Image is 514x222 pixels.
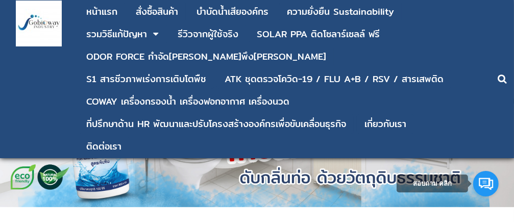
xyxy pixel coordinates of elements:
[86,97,289,106] div: COWAY เครื่องกรองน้ำ เครื่องฟอกอากาศ เครื่องนวด
[136,7,178,16] div: สั่งซื้อสินค้า
[86,75,206,84] div: S1 สารชีวภาพเร่งการเติบโตพืช
[178,30,238,39] div: รีวิวจากผู้ใช้จริง
[86,47,326,66] a: ODOR FORCE กำจัด[PERSON_NAME]พึง[PERSON_NAME]
[197,2,268,21] a: บําบัดน้ำเสียองค์กร
[287,2,394,21] a: ความยั่งยืน Sustainability
[86,137,121,156] a: ติดต่อเรา
[364,114,406,134] a: เกี่ยวกับเรา
[86,2,117,21] a: หน้าแรก
[86,52,326,61] div: ODOR FORCE กำจัด[PERSON_NAME]พึง[PERSON_NAME]
[225,75,444,84] div: ATK ชุดตรวจโควิด-19 / FLU A+B / RSV / สารเสพติด
[257,24,380,44] a: SOLAR PPA ติดโซลาร์เซลล์ ฟรี
[413,180,452,187] span: สอบถาม คลิก
[178,24,238,44] a: รีวิวจากผู้ใช้จริง
[225,69,444,89] a: ATK ชุดตรวจโควิด-19 / FLU A+B / RSV / สารเสพติด
[136,2,178,21] a: สั่งซื้อสินค้า
[86,92,289,111] a: COWAY เครื่องกรองน้ำ เครื่องฟอกอากาศ เครื่องนวด
[364,119,406,129] div: เกี่ยวกับเรา
[86,7,117,16] div: หน้าแรก
[16,1,62,46] img: large-1644130236041.jpg
[86,24,147,44] a: รวมวิธีแก้ปัญหา
[197,7,268,16] div: บําบัดน้ำเสียองค์กร
[86,142,121,151] div: ติดต่อเรา
[86,119,346,129] div: ที่ปรึกษาด้าน HR พัฒนาและปรับโครงสร้างองค์กรเพื่อขับเคลื่อนธุรกิจ
[287,7,394,16] div: ความยั่งยืน Sustainability
[257,30,380,39] div: SOLAR PPA ติดโซลาร์เซลล์ ฟรี
[86,30,147,39] div: รวมวิธีแก้ปัญหา
[86,114,346,134] a: ที่ปรึกษาด้าน HR พัฒนาและปรับโครงสร้างองค์กรเพื่อขับเคลื่อนธุรกิจ
[86,69,206,89] a: S1 สารชีวภาพเร่งการเติบโตพืช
